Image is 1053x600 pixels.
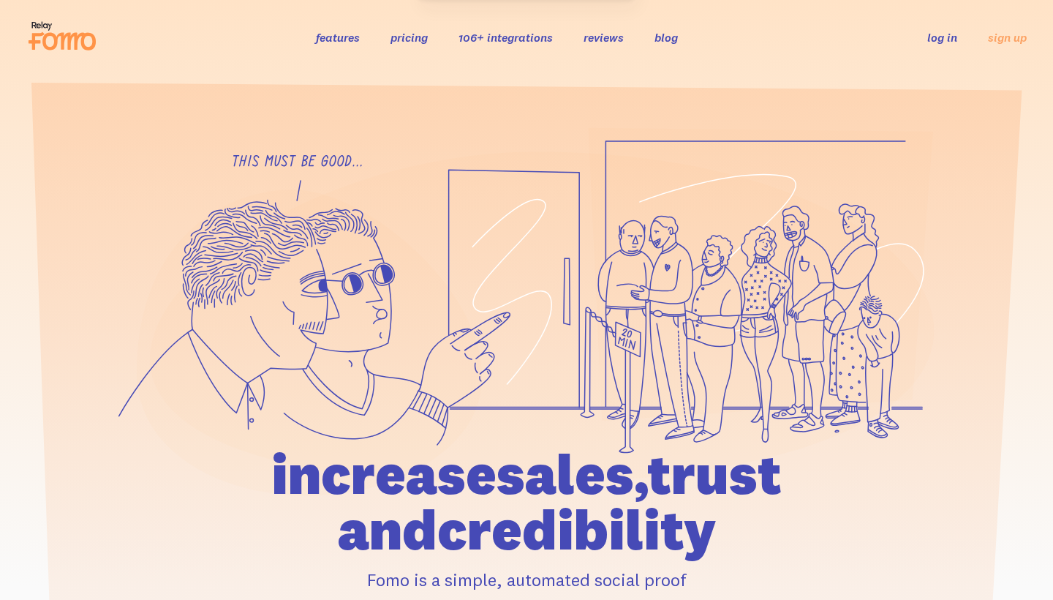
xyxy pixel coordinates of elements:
a: pricing [390,30,428,45]
a: reviews [584,30,624,45]
a: blog [654,30,678,45]
a: log in [927,30,957,45]
a: 106+ integrations [458,30,553,45]
a: features [316,30,360,45]
a: sign up [988,30,1027,45]
h1: increase sales, trust and credibility [188,446,865,558]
